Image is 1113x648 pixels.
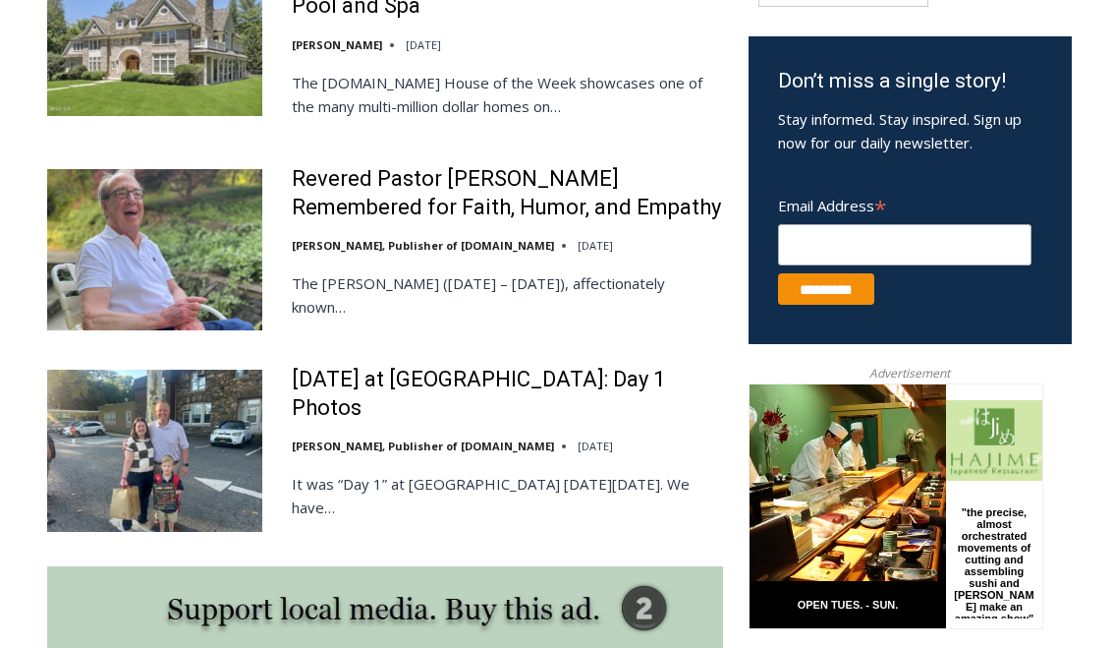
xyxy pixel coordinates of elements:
[473,191,952,245] a: Intern @ [DOMAIN_NAME]
[778,186,1031,221] label: Email Address
[778,66,1042,97] h3: Don’t miss a single story!
[292,472,723,519] p: It was “Day 1” at [GEOGRAPHIC_DATA] [DATE][DATE]. We have…
[292,238,554,253] a: [PERSON_NAME], Publisher of [DOMAIN_NAME]
[850,364,970,383] span: Advertisement
[292,271,723,319] p: The [PERSON_NAME] ([DATE] – [DATE]), affectionately known…
[496,1,928,191] div: Apply Now <> summer and RHS senior internships available
[202,123,289,235] div: "the precise, almost orchestrated movements of cutting and assembling sushi and [PERSON_NAME] mak...
[406,37,441,52] time: [DATE]
[292,71,723,118] p: The [DOMAIN_NAME] House of the Week showcases one of the many multi-million dollar homes on…
[47,370,262,531] img: First Day of School at Rye City Schools: Day 1 Photos
[514,196,911,240] span: Intern @ [DOMAIN_NAME]
[47,169,262,330] img: Revered Pastor Donald Poole Jr. Remembered for Faith, Humor, and Empathy
[292,366,723,422] a: [DATE] at [GEOGRAPHIC_DATA]: Day 1 Photos
[1,198,197,245] a: Open Tues. - Sun. [PHONE_NUMBER]
[578,439,613,453] time: [DATE]
[778,107,1042,154] p: Stay informed. Stay inspired. Sign up now for our daily newsletter.
[6,203,193,277] span: Open Tues. - Sun. [PHONE_NUMBER]
[292,439,554,453] a: [PERSON_NAME], Publisher of [DOMAIN_NAME]
[292,165,723,221] a: Revered Pastor [PERSON_NAME] Remembered for Faith, Humor, and Empathy
[578,238,613,253] time: [DATE]
[292,37,382,52] a: [PERSON_NAME]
